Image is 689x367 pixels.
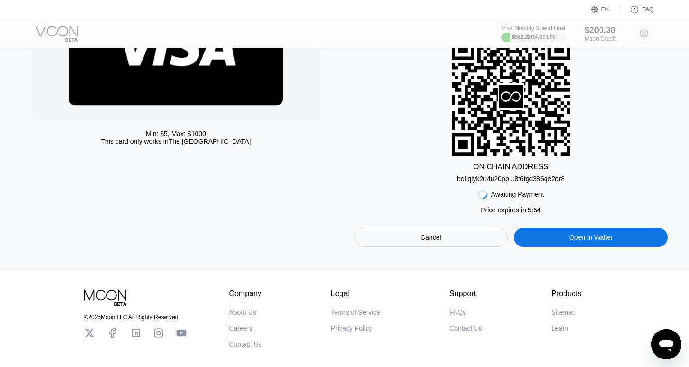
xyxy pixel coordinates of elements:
div: Min: $ 5 , Max: $ 1000 [146,130,206,138]
div: Contact Us [229,341,262,348]
div: This card only works in The [GEOGRAPHIC_DATA] [101,138,251,145]
div: Price expires in [481,206,541,214]
div: Careers [229,324,253,332]
div: Contact Us [449,324,482,332]
div: EN [591,5,620,14]
div: $552.22 / $4,000.00 [512,34,555,40]
span: 5 : 54 [528,206,541,214]
div: bc1qlyk2u4u20pp...8f6tgd386qe2er8 [457,175,564,183]
div: FAQs [449,308,466,316]
div: Open in Wallet [514,228,668,247]
div: Visa Monthly Spend Limit$552.22/$4,000.00 [501,25,565,42]
div: Sitemap [551,308,575,316]
div: EN [601,6,609,13]
div: Terms of Service [331,308,380,316]
div: © 2025 Moon LLC All Rights Reserved [84,314,187,321]
div: ON CHAIN ADDRESS [473,163,548,171]
div: Privacy Policy [331,324,372,332]
div: About Us [229,308,257,316]
div: Awaiting Payment [491,191,544,198]
div: Products [551,289,581,298]
div: Open in Wallet [569,233,612,242]
div: Visa Monthly Spend Limit [501,25,565,32]
div: Legal [331,289,380,298]
div: FAQ [642,6,653,13]
div: Cancel [354,228,508,247]
div: Learn [551,324,568,332]
div: Support [449,289,482,298]
div: FAQ [620,5,653,14]
div: Cancel [421,233,441,242]
iframe: Button to launch messaging window [651,329,681,359]
div: bc1qlyk2u4u20pp...8f6tgd386qe2er8 [457,171,564,183]
div: Company [229,289,262,298]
